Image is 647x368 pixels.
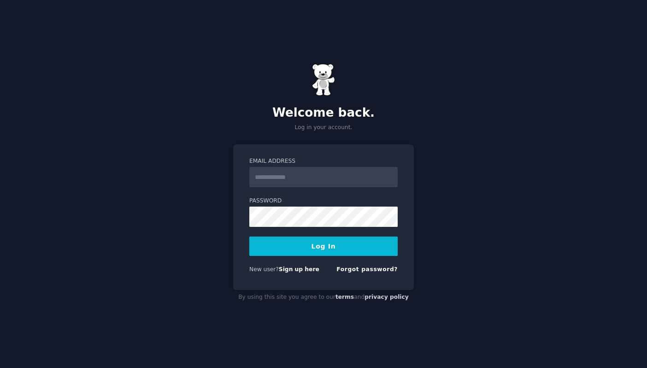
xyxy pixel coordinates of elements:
img: Gummy Bear [312,64,335,96]
a: Sign up here [279,266,319,273]
label: Email Address [249,157,398,166]
a: terms [335,294,354,300]
div: By using this site you agree to our and [233,290,414,305]
button: Log In [249,237,398,256]
p: Log in your account. [233,124,414,132]
span: New user? [249,266,279,273]
h2: Welcome back. [233,106,414,120]
a: privacy policy [365,294,409,300]
label: Password [249,197,398,205]
a: Forgot password? [336,266,398,273]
